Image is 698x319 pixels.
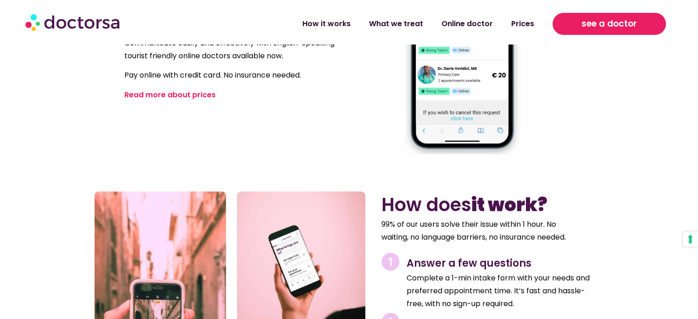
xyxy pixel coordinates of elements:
a: How it works [293,13,360,34]
a: see a doctor [553,13,666,35]
a: What we treat [360,13,432,34]
nav: Menu [184,13,543,34]
p: Communicate easily and effectively with English-speaking tourist friendly online doctors availabl... [124,37,345,62]
span: Answer a few questions [407,256,531,270]
p: Complete a 1-min intake form with your needs and preferred appointment time. It’s fast and hassle... [407,272,601,310]
a: Prices [502,13,543,34]
button: Your consent preferences for tracking technologies [682,231,698,247]
h2: How does [381,194,601,216]
p: Pay online with credit card. No insurance needed. [124,69,345,82]
b: it work? [471,192,547,218]
a: Read more about prices [124,90,216,100]
a: Online doctor [432,13,502,34]
span: see a doctor [581,17,637,31]
p: 99% of our users solve their issue within 1 hour. No waiting, no language barriers, no insurance ... [381,218,579,244]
